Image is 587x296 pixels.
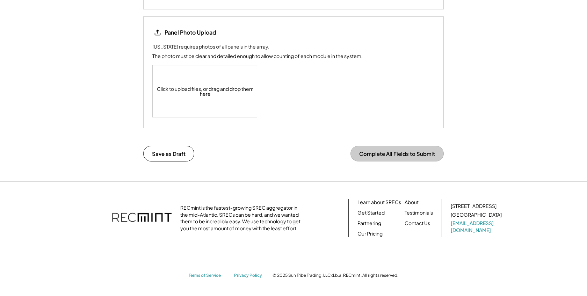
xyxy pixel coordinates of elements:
[189,273,227,279] a: Terms of Service
[273,273,398,278] div: © 2025 Sun Tribe Trading, LLC d.b.a. RECmint. All rights reserved.
[405,220,430,227] a: Contact Us
[234,273,266,279] a: Privacy Policy
[451,220,503,233] a: [EMAIL_ADDRESS][DOMAIN_NAME]
[153,65,258,117] div: Click to upload files, or drag and drop them here
[357,209,385,216] a: Get Started
[357,199,401,206] a: Learn about SRECs
[350,146,444,161] button: Complete All Fields to Submit
[405,199,419,206] a: About
[451,211,502,218] div: [GEOGRAPHIC_DATA]
[180,204,304,232] div: RECmint is the fastest-growing SREC aggregator in the mid-Atlantic. SRECs can be hard, and we wan...
[143,146,194,161] button: Save as Draft
[152,52,363,60] div: The photo must be clear and detailed enough to allow counting of each module in the system.
[357,230,383,237] a: Our Pricing
[152,43,269,50] div: [US_STATE] requires photos of all panels in the array.
[451,203,497,210] div: [STREET_ADDRESS]
[112,206,172,230] img: recmint-logotype%403x.png
[405,209,433,216] a: Testimonials
[357,220,381,227] a: Partnering
[165,29,216,36] div: Panel Photo Upload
